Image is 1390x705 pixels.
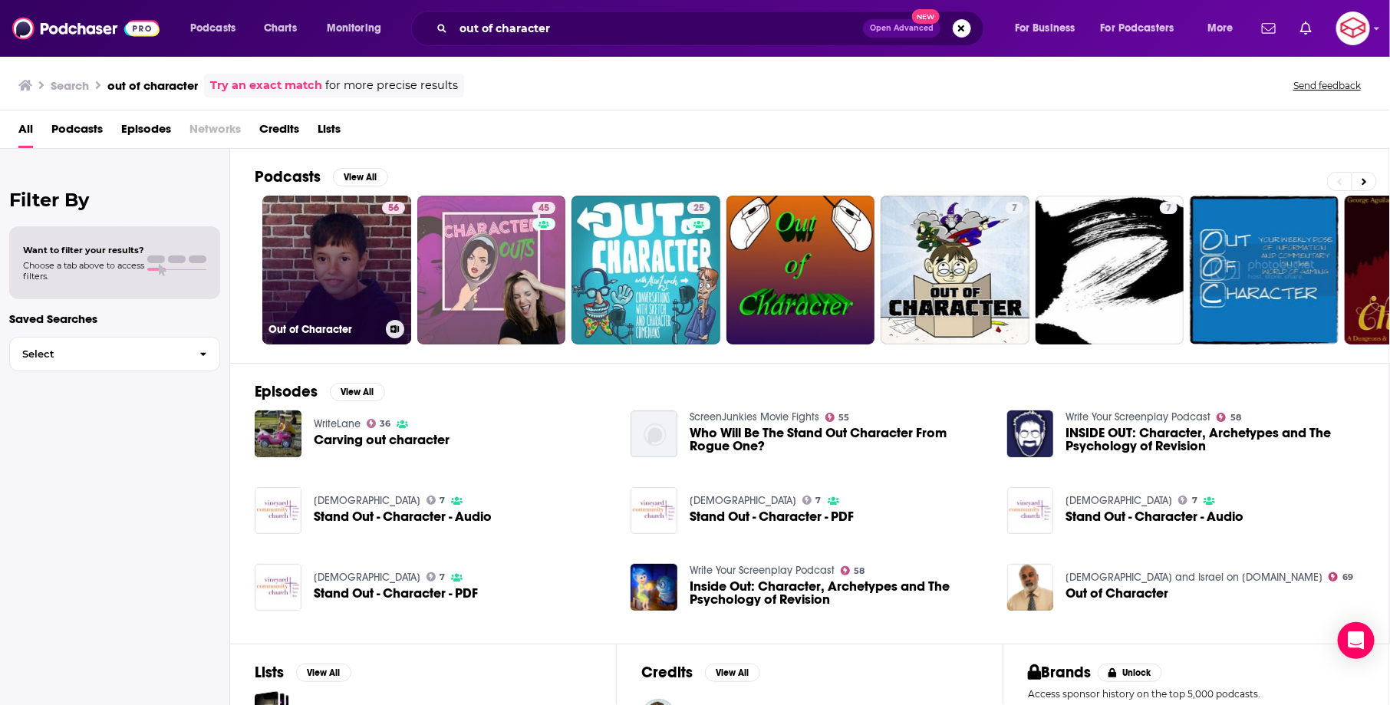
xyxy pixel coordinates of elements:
[180,16,255,41] button: open menu
[51,117,103,148] a: Podcasts
[255,167,388,186] a: PodcastsView All
[318,117,341,148] a: Lists
[325,77,458,94] span: for more precise results
[1256,15,1282,41] a: Show notifications dropdown
[255,382,318,401] h2: Episodes
[255,663,284,682] h2: Lists
[687,202,710,214] a: 25
[9,189,220,211] h2: Filter By
[705,664,760,682] button: View All
[426,11,999,46] div: Search podcasts, credits, & more...
[189,117,241,148] span: Networks
[18,117,33,148] a: All
[1336,12,1370,45] img: User Profile
[259,117,299,148] span: Credits
[10,349,187,359] span: Select
[1160,202,1178,214] a: 7
[532,202,555,214] a: 45
[1066,494,1172,507] a: Vineyard Community Church
[314,587,478,600] a: Stand Out - Character - PDF
[631,564,677,611] img: Inside Out: Character, Archetypes and The Psychology of Revision
[1007,564,1054,611] img: Out of Character
[1066,427,1365,453] a: INSIDE OUT: Character, Archetypes and The Psychology of Revision
[1066,410,1210,423] a: Write Your Screenplay Podcast
[255,564,301,611] img: Stand Out - Character - PDF
[631,410,677,457] img: Who Will Be The Stand Out Character From Rogue One?
[1004,16,1095,41] button: open menu
[314,433,450,446] span: Carving out character
[255,663,351,682] a: ListsView All
[1066,587,1168,600] a: Out of Character
[1166,201,1171,216] span: 7
[23,245,144,255] span: Want to filter your results?
[825,413,850,422] a: 55
[1336,12,1370,45] button: Show profile menu
[1178,496,1197,505] a: 7
[631,487,677,534] img: Stand Out - Character - PDF
[1197,16,1253,41] button: open menu
[107,78,198,93] h3: out of character
[255,167,321,186] h2: Podcasts
[863,19,940,38] button: Open AdvancedNew
[1294,15,1318,41] a: Show notifications dropdown
[254,16,306,41] a: Charts
[1028,663,1092,682] h2: Brands
[314,510,492,523] a: Stand Out - Character - Audio
[453,16,863,41] input: Search podcasts, credits, & more...
[690,580,989,606] span: Inside Out: Character, Archetypes and The Psychology of Revision
[314,417,361,430] a: WriteLane
[1091,16,1197,41] button: open menu
[314,571,420,584] a: Vineyard Community Church
[262,196,411,344] a: 56Out of Character
[121,117,171,148] span: Episodes
[1207,18,1234,39] span: More
[816,497,822,504] span: 7
[255,382,385,401] a: EpisodesView All
[1007,410,1054,457] img: INSIDE OUT: Character, Archetypes and The Psychology of Revision
[870,25,934,32] span: Open Advanced
[23,260,144,282] span: Choose a tab above to access filters.
[1336,12,1370,45] span: Logged in as callista
[1028,688,1365,700] p: Access sponsor history on the top 5,000 podcasts.
[690,564,835,577] a: Write Your Screenplay Podcast
[881,196,1029,344] a: 7
[690,494,796,507] a: Vineyard Community Church
[264,18,297,39] span: Charts
[268,323,380,336] h3: Out of Character
[539,201,549,216] span: 45
[1342,574,1353,581] span: 69
[333,168,388,186] button: View All
[210,77,322,94] a: Try an exact match
[255,487,301,534] a: Stand Out - Character - Audio
[12,14,160,43] a: Podchaser - Follow, Share and Rate Podcasts
[440,574,445,581] span: 7
[1066,571,1322,584] a: Holy Scriptures and Israel on Oneplace.com
[367,419,391,428] a: 36
[1006,202,1023,214] a: 7
[855,568,865,575] span: 58
[9,311,220,326] p: Saved Searches
[693,201,704,216] span: 25
[1036,196,1184,344] a: 7
[380,420,390,427] span: 36
[690,510,854,523] a: Stand Out - Character - PDF
[1329,572,1353,581] a: 69
[1007,487,1054,534] img: Stand Out - Character - Audio
[841,566,865,575] a: 58
[255,410,301,457] a: Carving out character
[1101,18,1174,39] span: For Podcasters
[330,383,385,401] button: View All
[1217,413,1241,422] a: 58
